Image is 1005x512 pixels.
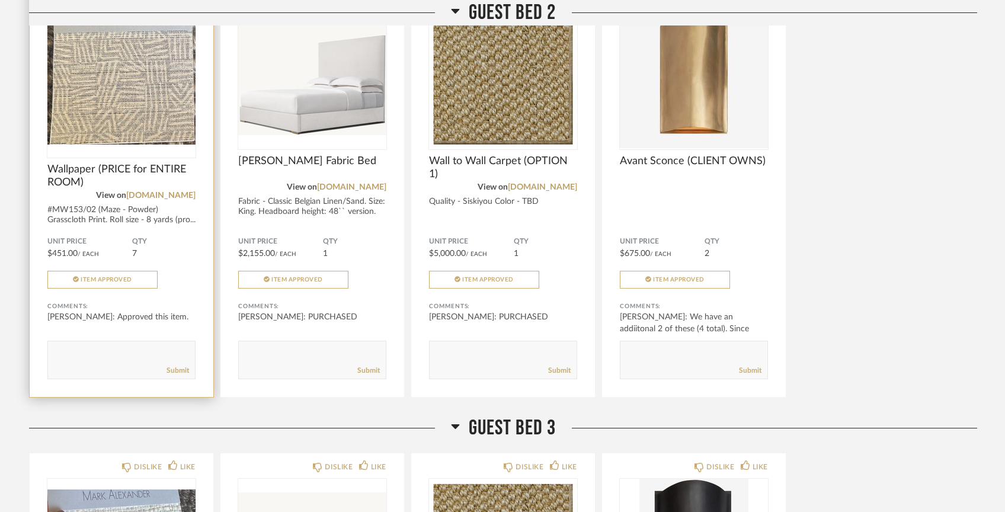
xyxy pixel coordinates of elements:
span: View on [478,183,508,191]
div: DISLIKE [516,461,543,473]
div: Comments: [620,300,768,312]
span: Guest Bed 3 [469,415,556,441]
span: / Each [650,251,671,257]
div: LIKE [180,461,196,473]
div: Comments: [429,300,577,312]
span: $451.00 [47,249,78,258]
span: $2,155.00 [238,249,275,258]
span: Wallpaper (PRICE for ENTIRE ROOM) [47,163,196,189]
a: Submit [739,366,761,376]
div: #MW153/02 (Maze - Powder) Grasscloth Print. Roll size - 8 yards (pro... [47,205,196,225]
span: 1 [323,249,328,258]
span: / Each [466,251,487,257]
a: Submit [357,366,380,376]
div: Quality - Siskiyou Color - TBD [429,197,577,207]
span: $675.00 [620,249,650,258]
span: Unit Price [47,237,132,247]
span: Item Approved [81,277,132,283]
div: LIKE [371,461,386,473]
button: Item Approved [47,271,158,289]
span: Unit Price [620,237,705,247]
span: 1 [514,249,518,258]
span: QTY [323,237,386,247]
div: LIKE [562,461,577,473]
span: $5,000.00 [429,249,466,258]
span: 2 [705,249,709,258]
span: QTY [514,237,577,247]
button: Item Approved [238,271,348,289]
span: / Each [78,251,99,257]
a: Submit [167,366,189,376]
div: DISLIKE [134,461,162,473]
div: LIKE [753,461,768,473]
div: [PERSON_NAME]: Approved this item. [47,311,196,323]
div: DISLIKE [706,461,734,473]
div: DISLIKE [325,461,353,473]
span: Unit Price [429,237,514,247]
span: Item Approved [271,277,323,283]
div: [PERSON_NAME]: PURCHASED [238,311,386,323]
span: [PERSON_NAME] Fabric Bed [238,155,386,168]
div: Comments: [47,300,196,312]
div: [PERSON_NAME]: We have an addiitonal 2 of these (4 total). Since bronze is not ... [620,311,768,347]
span: View on [287,183,317,191]
div: Comments: [238,300,386,312]
button: Item Approved [429,271,539,289]
button: Item Approved [620,271,730,289]
span: Item Approved [462,277,514,283]
a: [DOMAIN_NAME] [508,183,577,191]
div: [PERSON_NAME]: PURCHASED [429,311,577,323]
span: 7 [132,249,137,258]
span: Unit Price [238,237,323,247]
a: [DOMAIN_NAME] [126,191,196,200]
span: View on [96,191,126,200]
span: Avant Sconce (CLIENT OWNS) [620,155,768,168]
a: Submit [548,366,571,376]
span: QTY [132,237,196,247]
span: / Each [275,251,296,257]
span: Item Approved [653,277,705,283]
a: [DOMAIN_NAME] [317,183,386,191]
span: QTY [705,237,768,247]
span: Wall to Wall Carpet (OPTION 1) [429,155,577,181]
div: Fabric - Classic Belgian Linen/Sand. Size: King. Headboard height: 48`` version. [238,197,386,217]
